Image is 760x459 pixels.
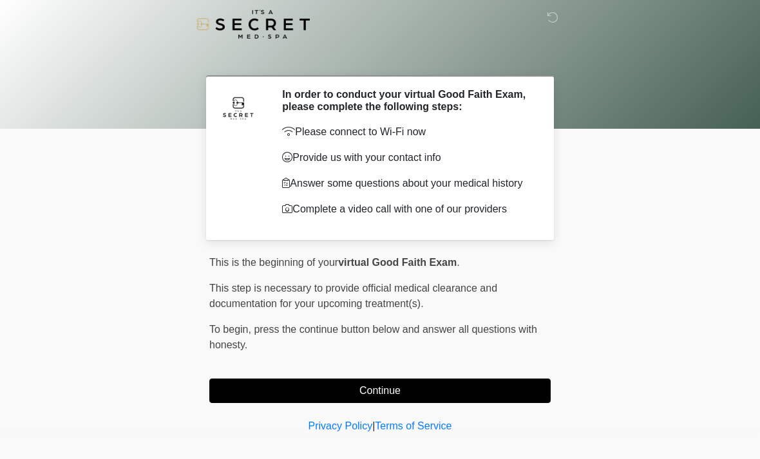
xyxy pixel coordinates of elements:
h1: ‎ ‎ [200,46,560,70]
p: Answer some questions about your medical history [282,176,531,191]
span: This step is necessary to provide official medical clearance and documentation for your upcoming ... [209,283,497,309]
a: | [372,420,375,431]
img: It's A Secret Med Spa Logo [196,10,310,39]
h2: In order to conduct your virtual Good Faith Exam, please complete the following steps: [282,88,531,113]
p: Complete a video call with one of our providers [282,201,531,217]
a: Terms of Service [375,420,451,431]
span: press the continue button below and answer all questions with honesty. [209,324,537,350]
span: To begin, [209,324,254,335]
button: Continue [209,379,551,403]
p: Please connect to Wi-Fi now [282,124,531,140]
strong: virtual Good Faith Exam [338,257,457,268]
img: Agent Avatar [219,88,258,127]
span: This is the beginning of your [209,257,338,268]
p: Provide us with your contact info [282,150,531,165]
a: Privacy Policy [309,420,373,431]
span: . [457,257,459,268]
